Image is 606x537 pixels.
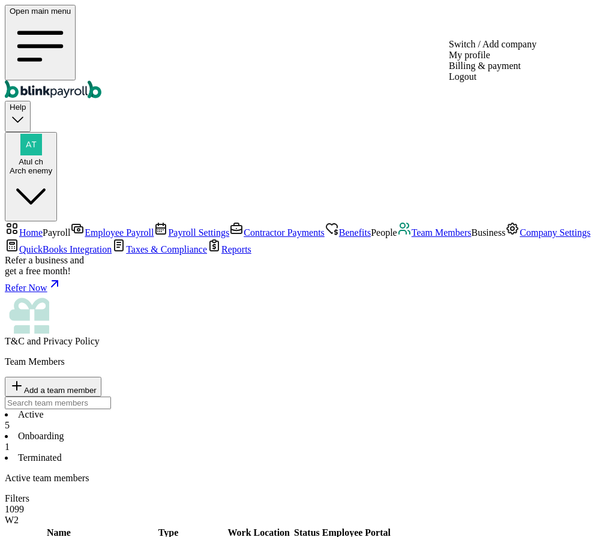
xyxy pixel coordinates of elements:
div: Billing & payment [449,61,536,71]
div: Logout [449,71,536,82]
div: Switch / Add company [449,39,536,50]
div: My profile [449,50,536,61]
iframe: Chat Widget [400,407,606,537]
